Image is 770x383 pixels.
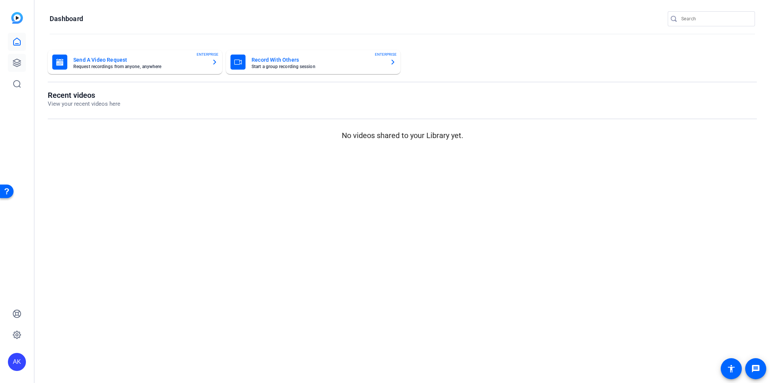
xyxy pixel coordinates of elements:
[50,14,83,23] h1: Dashboard
[48,91,120,100] h1: Recent videos
[73,64,206,69] mat-card-subtitle: Request recordings from anyone, anywhere
[681,14,749,23] input: Search
[375,52,397,57] span: ENTERPRISE
[11,12,23,24] img: blue-gradient.svg
[226,50,400,74] button: Record With OthersStart a group recording sessionENTERPRISE
[751,364,760,373] mat-icon: message
[252,64,384,69] mat-card-subtitle: Start a group recording session
[727,364,736,373] mat-icon: accessibility
[197,52,218,57] span: ENTERPRISE
[73,55,206,64] mat-card-title: Send A Video Request
[48,100,120,108] p: View your recent videos here
[48,130,757,141] p: No videos shared to your Library yet.
[48,50,222,74] button: Send A Video RequestRequest recordings from anyone, anywhereENTERPRISE
[252,55,384,64] mat-card-title: Record With Others
[8,353,26,371] div: AK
